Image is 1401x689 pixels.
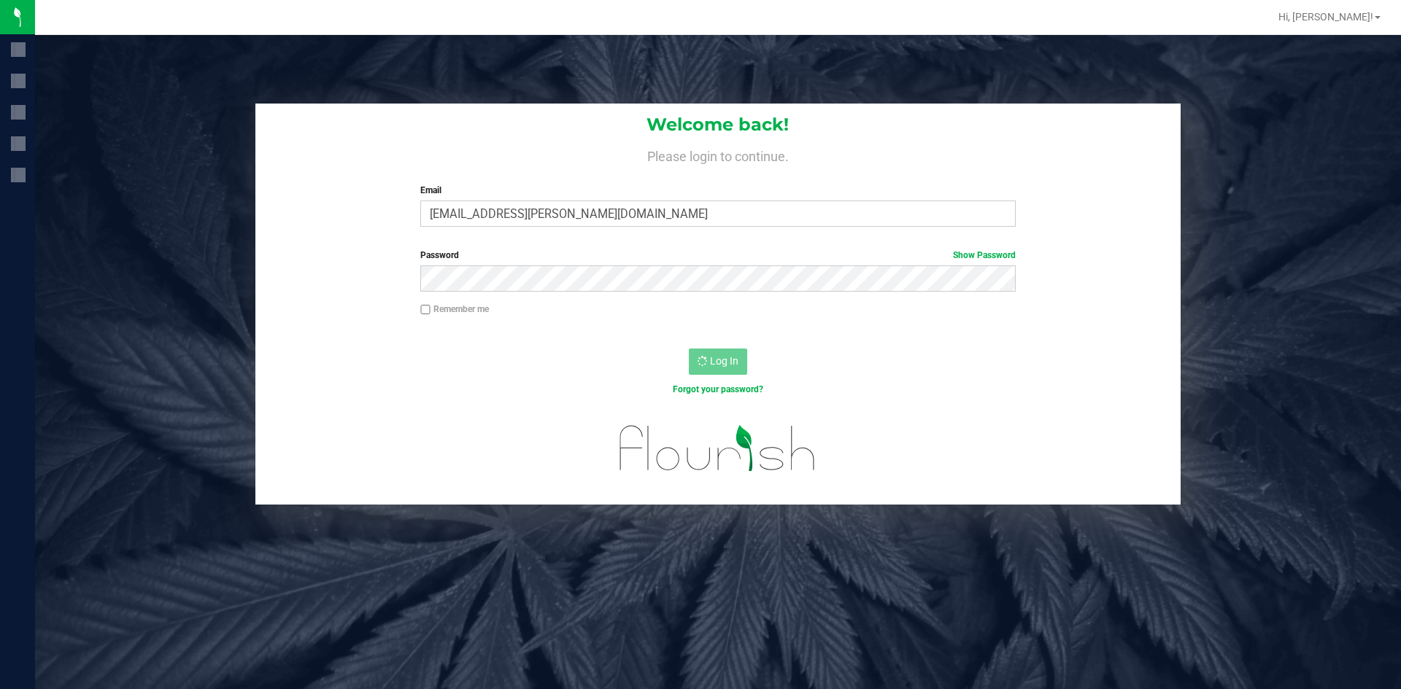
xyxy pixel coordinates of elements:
label: Remember me [420,303,489,316]
a: Show Password [953,250,1016,260]
img: flourish_logo.svg [602,411,833,486]
input: Remember me [420,305,431,315]
label: Email [420,184,1015,197]
h1: Welcome back! [255,115,1181,134]
a: Forgot your password? [673,384,763,394]
span: Hi, [PERSON_NAME]! [1278,11,1373,23]
span: Log In [710,355,738,367]
button: Log In [689,349,747,375]
h4: Please login to continue. [255,146,1181,163]
span: Password [420,250,459,260]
